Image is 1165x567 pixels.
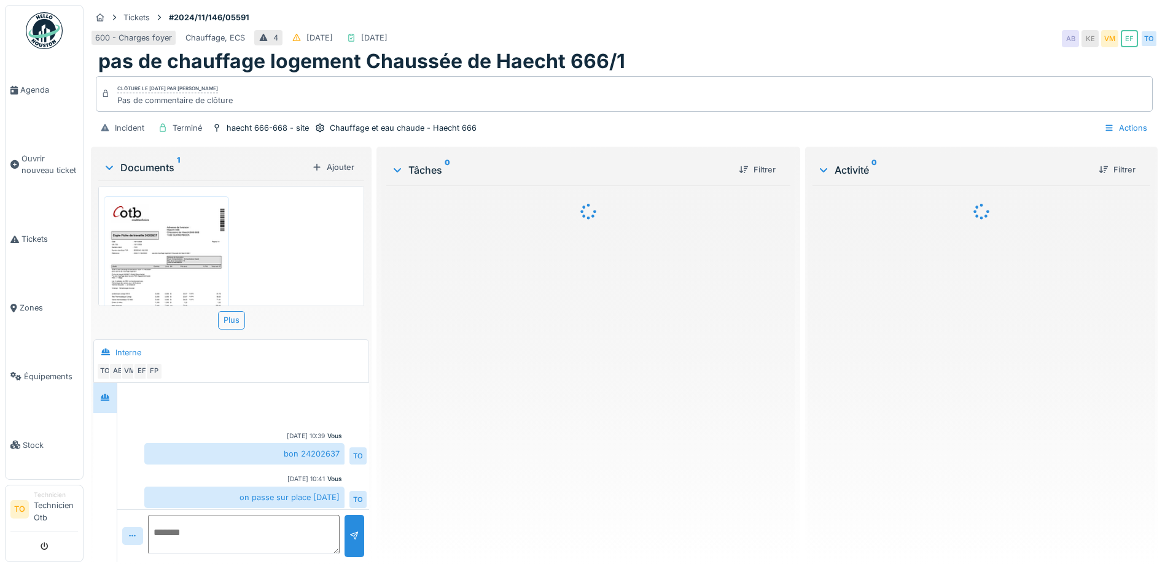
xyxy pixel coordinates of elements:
a: Zones [6,274,83,342]
a: Stock [6,411,83,479]
div: [DATE] [306,32,333,44]
div: VM [121,363,138,380]
div: Incident [115,122,144,134]
div: 4 [273,32,278,44]
div: EF [133,363,150,380]
img: Badge_color-CXgf-gQk.svg [26,12,63,49]
div: Ajouter [307,159,359,175]
strong: #2024/11/146/05591 [164,12,254,23]
div: Actions [1099,119,1153,137]
a: TO TechnicienTechnicien Otb [10,490,78,531]
div: Tickets [123,12,150,23]
div: Terminé [173,122,202,134]
span: Zones [20,302,78,314]
a: Ouvrir nouveau ticket [6,125,83,205]
a: Agenda [6,56,83,125]
div: TO [96,363,114,380]
li: TO [10,500,29,519]
div: Tâches [391,163,729,177]
span: Tickets [21,233,78,245]
div: on passe sur place [DATE] [144,487,345,508]
div: AB [1062,30,1079,47]
span: Stock [23,439,78,451]
img: ynr1c2yne5i3el7oze4nf2rufqnu [107,199,226,368]
li: Technicien Otb [34,490,78,528]
div: FP [146,363,163,380]
a: Équipements [6,342,83,411]
div: [DATE] [361,32,388,44]
sup: 0 [445,163,450,177]
div: KE [1081,30,1099,47]
a: Tickets [6,205,83,274]
div: [DATE] 10:39 [287,431,325,441]
div: Chauffage, ECS [185,32,245,44]
sup: 0 [871,163,877,177]
div: Filtrer [1094,161,1140,178]
span: Agenda [20,84,78,96]
div: Clôturé le [DATE] par [PERSON_NAME] [117,85,218,93]
div: [DATE] 10:41 [287,474,325,484]
div: AB [109,363,126,380]
div: EF [1121,30,1138,47]
div: Plus [218,311,245,329]
h1: pas de chauffage logement Chaussée de Haecht 666/1 [98,50,625,73]
div: Chauffage et eau chaude - Haecht 666 [330,122,477,134]
div: Vous [327,474,342,484]
div: Activité [817,163,1089,177]
div: haecht 666-668 - site [227,122,309,134]
div: Pas de commentaire de clôture [117,94,233,106]
div: VM [1101,30,1118,47]
div: Filtrer [734,161,781,178]
div: TO [349,447,367,465]
sup: 1 [177,160,180,175]
div: Vous [327,431,342,441]
div: Documents [103,160,307,175]
div: 600 - Charges foyer [95,32,172,44]
span: Équipements [24,371,78,382]
span: Ouvrir nouveau ticket [21,153,78,176]
div: Interne [115,347,141,358]
div: TO [1140,30,1158,47]
div: Technicien [34,490,78,499]
div: TO [349,491,367,508]
div: bon 24202637 [144,443,345,465]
